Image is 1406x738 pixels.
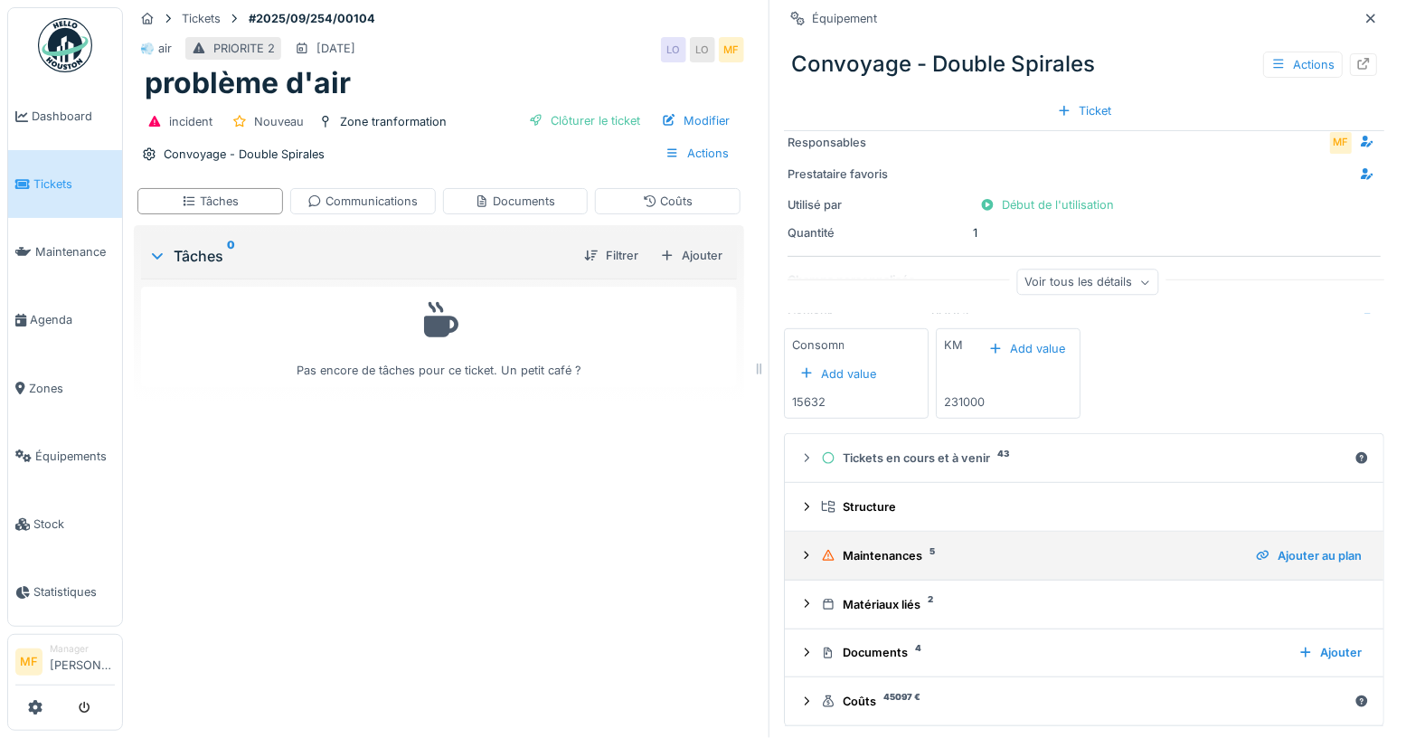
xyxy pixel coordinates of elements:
[812,10,877,27] div: Équipement
[522,109,647,133] div: Clôturer le ticket
[719,37,744,62] div: MF
[643,193,694,210] div: Coûts
[788,196,966,213] div: Utilisé par
[792,685,1376,718] summary: Coûts45097 €
[821,693,1347,710] div: Coûts
[655,109,737,133] div: Modifier
[792,393,826,411] div: 15632
[821,596,1362,613] div: Matériaux liés
[792,336,844,354] div: Consommation
[227,245,235,267] sup: 0
[35,448,115,465] span: Équipements
[33,175,115,193] span: Tickets
[784,41,1384,88] div: Convoyage - Double Spirales
[653,243,730,268] div: Ajouter
[30,311,115,328] span: Agenda
[140,40,172,57] div: 💨 air
[32,108,115,125] span: Dashboard
[475,193,555,210] div: Documents
[821,449,1347,467] div: Tickets en cours et à venir
[148,245,570,267] div: Tâches
[792,539,1376,572] summary: Maintenances5Ajouter au plan
[1328,130,1354,156] div: MF
[792,441,1376,475] summary: Tickets en cours et à venir43
[254,113,304,130] div: Nouveau
[182,193,239,210] div: Tâches
[1017,270,1159,296] div: Voir tous les détails
[164,146,325,163] div: Convoyage - Double Spirales
[8,355,122,422] a: Zones
[15,648,42,676] li: MF
[213,40,275,57] div: PRIORITE 2
[15,642,115,686] a: MF Manager[PERSON_NAME]
[33,516,115,533] span: Stock
[8,286,122,354] a: Agenda
[792,490,1376,524] summary: Structure
[316,40,355,57] div: [DATE]
[340,113,447,130] div: Zone tranformation
[788,224,966,241] div: Quantité
[788,224,1381,241] div: 1
[8,490,122,558] a: Stock
[8,218,122,286] a: Maintenance
[50,642,115,681] li: [PERSON_NAME]
[169,113,212,130] div: incident
[182,10,221,27] div: Tickets
[661,37,686,62] div: LO
[788,134,924,151] div: Responsables
[973,193,1121,217] div: Début de l'utilisation
[153,295,725,379] div: Pas encore de tâches pour ce ticket. Un petit café ?
[821,498,1362,516] div: Structure
[944,393,985,411] div: 231000
[241,10,382,27] strong: #2025/09/254/00104
[38,18,92,72] img: Badge_color-CXgf-gQk.svg
[33,583,115,601] span: Statistiques
[35,243,115,260] span: Maintenance
[792,362,883,386] div: Add value
[145,66,351,100] h1: problème d'air
[792,637,1376,670] summary: Documents4Ajouter
[690,37,715,62] div: LO
[8,82,122,150] a: Dashboard
[1050,99,1118,123] div: Ticket
[50,642,115,656] div: Manager
[1263,52,1343,78] div: Actions
[821,644,1284,661] div: Documents
[821,547,1241,564] div: Maintenances
[8,150,122,218] a: Tickets
[981,336,1072,361] div: Add value
[8,558,122,626] a: Statistiques
[1249,544,1369,568] div: Ajouter au plan
[307,193,418,210] div: Communications
[792,588,1376,621] summary: Matériaux liés2
[29,380,115,397] span: Zones
[944,336,963,354] div: KM
[657,140,737,166] div: Actions
[1291,640,1369,665] div: Ajouter
[788,166,924,183] div: Prestataire favoris
[577,243,646,268] div: Filtrer
[8,422,122,490] a: Équipements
